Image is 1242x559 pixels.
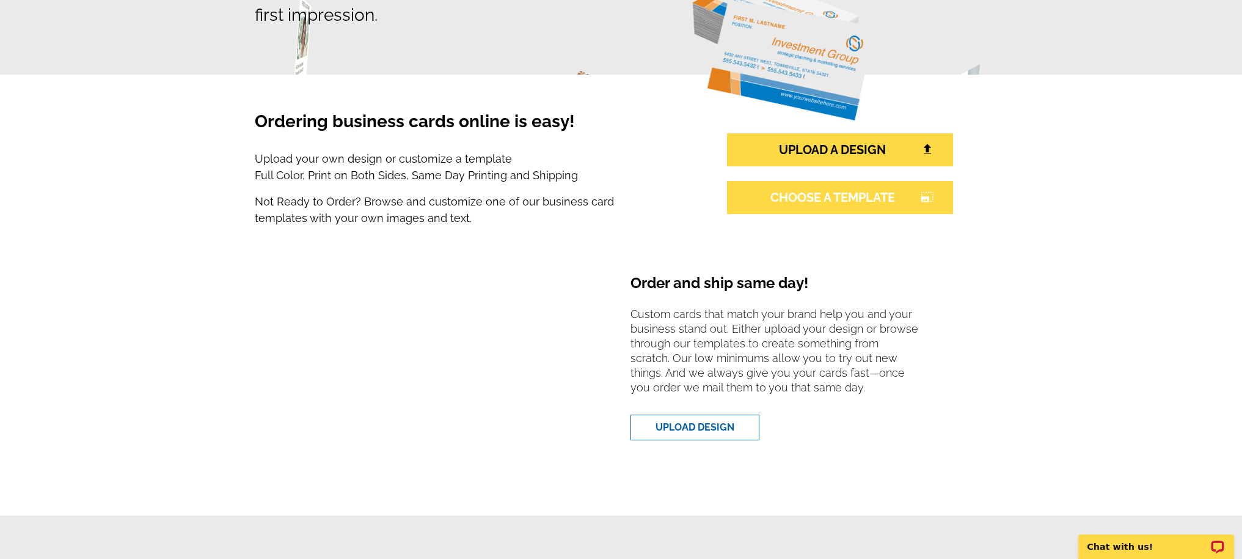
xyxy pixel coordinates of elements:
[727,181,953,214] a: CHOOSE A TEMPLATEphoto_size_select_large
[727,133,953,166] a: UPLOAD A DESIGN
[255,193,675,226] p: Not Ready to Order? Browse and customize one of our business card templates with your own images ...
[630,307,933,405] p: Custom cards that match your brand help you and your business stand out. Either upload your desig...
[1070,520,1242,559] iframe: LiveChat chat widget
[921,191,934,202] i: photo_size_select_large
[255,150,675,183] p: Upload your own design or customize a template Full Color, Print on Both Sides, Same Day Printing...
[630,415,759,440] a: UPLOAD DESIGN
[255,111,675,146] h3: Ordering business cards online is easy!
[630,275,933,302] h4: Order and ship same day!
